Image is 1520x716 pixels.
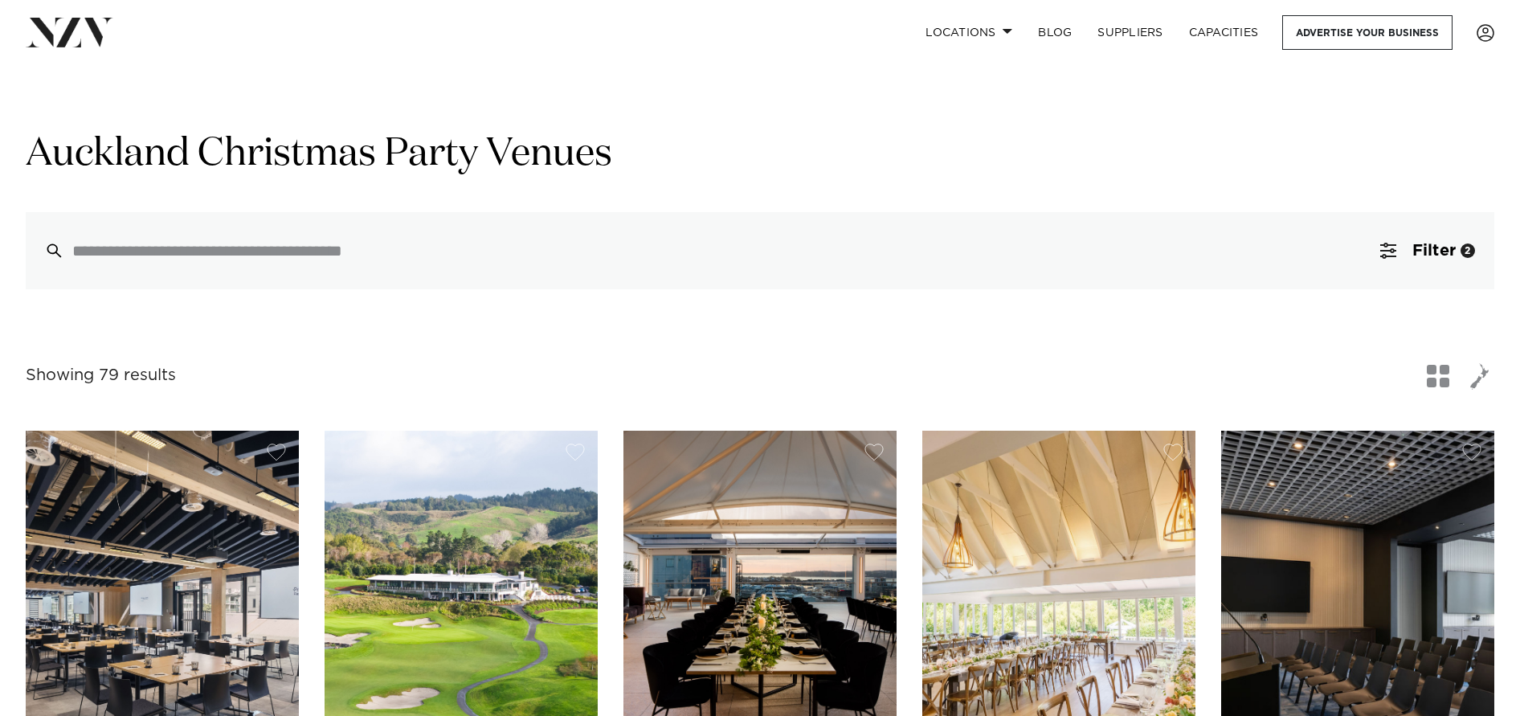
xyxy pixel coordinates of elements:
a: Advertise your business [1282,15,1453,50]
a: BLOG [1025,15,1085,50]
a: SUPPLIERS [1085,15,1175,50]
div: Showing 79 results [26,363,176,388]
a: Capacities [1176,15,1272,50]
div: 2 [1461,243,1475,258]
span: Filter [1412,243,1456,259]
button: Filter2 [1361,212,1494,289]
img: nzv-logo.png [26,18,113,47]
h1: Auckland Christmas Party Venues [26,129,1494,180]
a: Locations [913,15,1025,50]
